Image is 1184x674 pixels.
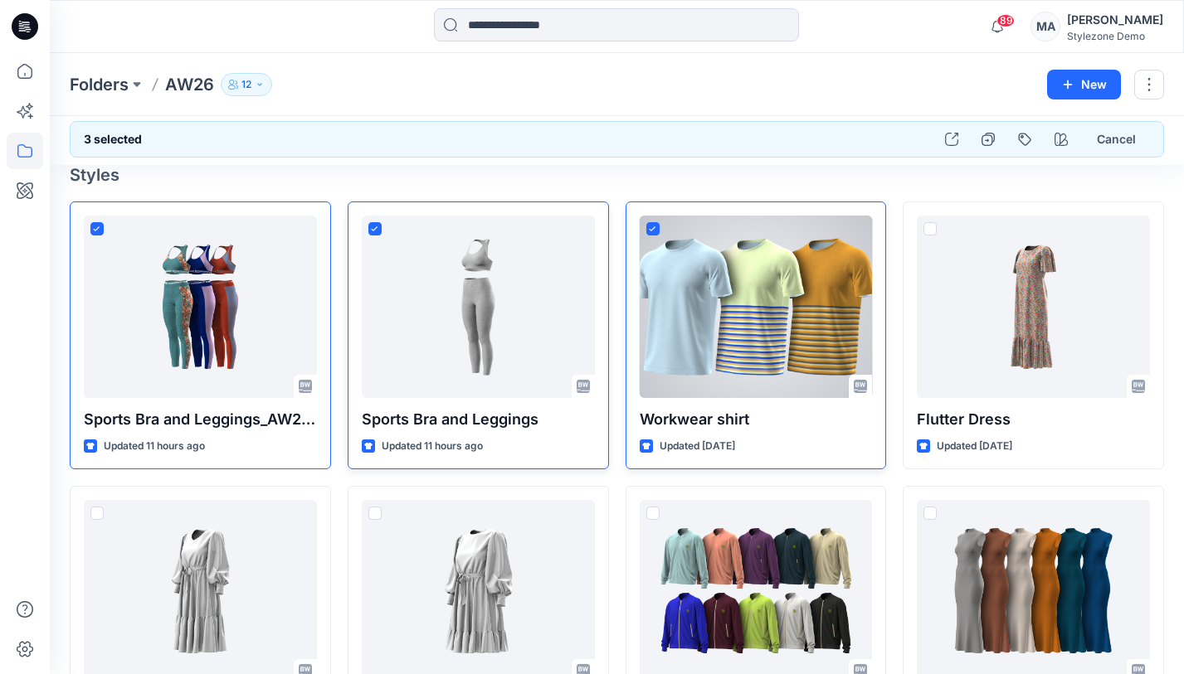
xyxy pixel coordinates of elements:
[241,75,251,94] p: 12
[104,438,205,455] p: Updated 11 hours ago
[996,14,1015,27] span: 89
[1067,10,1163,30] div: [PERSON_NAME]
[165,73,214,96] p: AW26
[1047,70,1121,99] button: New
[917,408,1150,431] p: Flutter Dress
[1067,30,1163,42] div: Stylezone Demo
[362,408,595,431] p: Sports Bra and Leggings
[1031,12,1060,41] div: MA
[937,438,1012,455] p: Updated [DATE]
[70,73,129,96] a: Folders
[221,73,272,96] button: 12
[84,129,142,149] h6: 3 selected
[640,408,873,431] p: Workwear shirt
[382,438,483,455] p: Updated 11 hours ago
[84,408,317,431] p: Sports Bra and Leggings_AW2027
[1083,124,1150,154] button: Cancel
[70,165,1164,185] h4: Styles
[660,438,735,455] p: Updated [DATE]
